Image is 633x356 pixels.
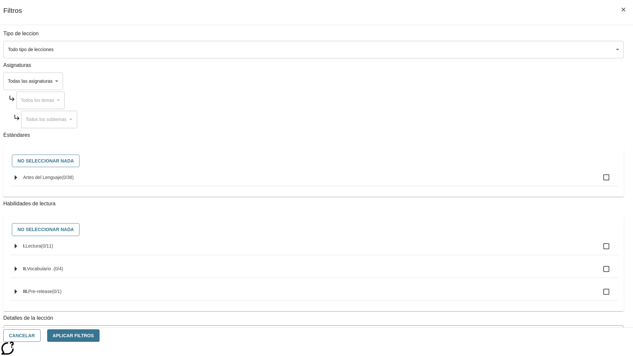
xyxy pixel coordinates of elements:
p: Estándares [3,132,624,139]
button: Aplicar Filtros [47,329,100,342]
p: Tipo de leccion [3,30,624,38]
button: No seleccionar nada [12,223,79,236]
div: Seleccione estándares [9,153,618,169]
button: Cancelar [3,329,41,342]
ul: Seleccione habilidades [10,238,618,306]
div: Seleccione una Asignatura [21,111,77,128]
span: I. [23,243,26,249]
p: Habilidades de lectura [3,200,624,208]
div: La Actividad cubre los factores a considerar para el ajuste automático del lexile [4,326,623,340]
span: Lectura [26,243,41,249]
ul: Seleccione estándares [10,169,618,192]
span: 0 estándares seleccionados/38 estándares en grupo [62,175,74,180]
span: 0 estándares seleccionados/11 estándares en grupo [41,243,53,249]
span: III. [23,289,28,294]
div: Seleccione un tipo de lección [3,41,624,58]
p: Asignaturas [3,62,624,69]
span: 0 estándares seleccionados/1 estándares en grupo [52,289,62,294]
span: 0 estándares seleccionados/4 estándares en grupo [54,266,63,271]
button: No seleccionar nada [12,155,79,167]
div: Seleccione una Asignatura [16,92,65,109]
span: Pre-release [28,289,52,294]
h1: Filtros [3,7,22,25]
div: Seleccione habilidades [9,222,618,238]
span: Artes del Lenguaje [23,175,62,180]
span: Vocabulario . [27,266,54,271]
p: Detalles de la lección [3,314,624,322]
button: Cerrar los filtros del Menú lateral [617,3,630,16]
div: Seleccione una Asignatura [3,73,63,90]
span: II. [23,266,27,271]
